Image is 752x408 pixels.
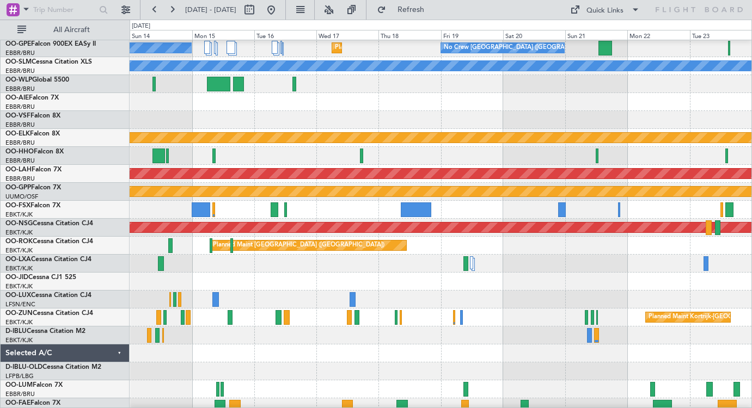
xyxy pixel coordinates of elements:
[5,131,30,137] span: OO-ELK
[5,211,33,219] a: EBKT/KJK
[5,184,31,191] span: OO-GPP
[5,41,31,47] span: OO-GPE
[5,157,35,165] a: EBBR/BRU
[5,246,33,255] a: EBKT/KJK
[5,310,33,317] span: OO-ZUN
[5,41,96,47] a: OO-GPEFalcon 900EX EASy II
[627,30,689,40] div: Mon 22
[5,49,35,57] a: EBBR/BRU
[565,30,627,40] div: Sun 21
[5,228,33,237] a: EBKT/KJK
[690,30,752,40] div: Tue 23
[28,26,115,34] span: All Aircraft
[5,300,35,308] a: LFSN/ENC
[5,166,62,173] a: OO-LAHFalcon 7X
[5,328,27,335] span: D-IBLU
[185,5,236,15] span: [DATE] - [DATE]
[5,336,33,344] a: EBKT/KJK
[5,193,38,201] a: UUMO/OSF
[5,113,60,119] a: OO-VSFFalcon 8X
[503,30,565,40] div: Sat 20
[5,256,31,263] span: OO-LXA
[5,149,64,155] a: OO-HHOFalcon 8X
[372,1,437,18] button: Refresh
[5,166,32,173] span: OO-LAH
[5,400,60,406] a: OO-FAEFalcon 7X
[5,220,93,227] a: OO-NSGCessna Citation CJ4
[5,184,61,191] a: OO-GPPFalcon 7X
[441,30,503,40] div: Fri 19
[5,77,69,83] a: OO-WLPGlobal 5500
[5,131,60,137] a: OO-ELKFalcon 8X
[5,175,35,183] a: EBBR/BRU
[565,1,645,18] button: Quick Links
[5,149,34,155] span: OO-HHO
[5,382,63,388] a: OO-LUMFalcon 7X
[5,95,59,101] a: OO-AIEFalcon 7X
[213,237,384,254] div: Planned Maint [GEOGRAPHIC_DATA] ([GEOGRAPHIC_DATA])
[5,292,91,299] a: OO-LUXCessna Citation CJ4
[5,77,32,83] span: OO-WLP
[388,6,434,14] span: Refresh
[12,21,118,39] button: All Aircraft
[5,264,33,273] a: EBKT/KJK
[5,95,29,101] span: OO-AIE
[5,364,101,370] a: D-IBLU-OLDCessna Citation M2
[130,30,192,40] div: Sun 14
[5,318,33,326] a: EBKT/KJK
[5,220,33,227] span: OO-NSG
[586,5,623,16] div: Quick Links
[5,103,35,111] a: EBBR/BRU
[5,372,34,380] a: LFPB/LBG
[33,2,96,18] input: Trip Number
[5,59,92,65] a: OO-SLMCessna Citation XLS
[335,40,532,56] div: Planned Maint [GEOGRAPHIC_DATA] ([GEOGRAPHIC_DATA] National)
[5,400,30,406] span: OO-FAE
[378,30,441,40] div: Thu 18
[5,85,35,93] a: EBBR/BRU
[5,256,91,263] a: OO-LXACessna Citation CJ4
[5,310,93,317] a: OO-ZUNCessna Citation CJ4
[5,274,76,281] a: OO-JIDCessna CJ1 525
[5,282,33,290] a: EBKT/KJK
[5,121,35,129] a: EBBR/BRU
[5,292,31,299] span: OO-LUX
[444,40,626,56] div: No Crew [GEOGRAPHIC_DATA] ([GEOGRAPHIC_DATA] National)
[5,59,32,65] span: OO-SLM
[316,30,378,40] div: Wed 17
[5,113,30,119] span: OO-VSF
[192,30,254,40] div: Mon 15
[5,238,93,245] a: OO-ROKCessna Citation CJ4
[5,238,33,245] span: OO-ROK
[5,364,42,370] span: D-IBLU-OLD
[5,202,30,209] span: OO-FSX
[5,139,35,147] a: EBBR/BRU
[254,30,316,40] div: Tue 16
[132,22,150,31] div: [DATE]
[5,274,28,281] span: OO-JID
[5,202,60,209] a: OO-FSXFalcon 7X
[5,67,35,75] a: EBBR/BRU
[5,382,33,388] span: OO-LUM
[5,390,35,398] a: EBBR/BRU
[5,328,85,335] a: D-IBLUCessna Citation M2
